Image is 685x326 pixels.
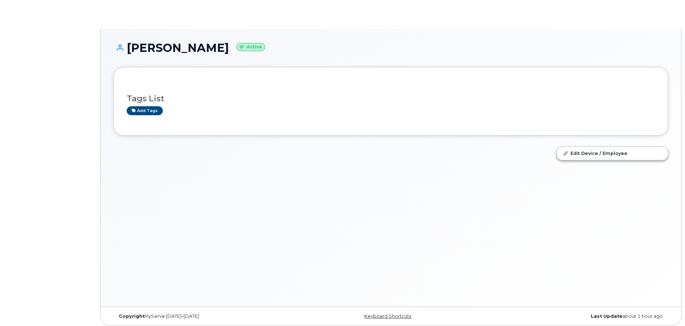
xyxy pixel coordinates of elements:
strong: Last Update [591,313,622,319]
h3: Tags List [127,94,655,103]
a: Add tags [127,106,163,115]
div: about 1 hour ago [483,313,668,319]
a: Edit Device / Employee [557,147,668,160]
strong: Copyright [119,313,145,319]
small: Active [236,43,265,51]
div: MyServe [DATE]–[DATE] [113,313,298,319]
a: Keyboard Shortcuts [364,313,411,319]
h1: [PERSON_NAME] [113,42,668,54]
